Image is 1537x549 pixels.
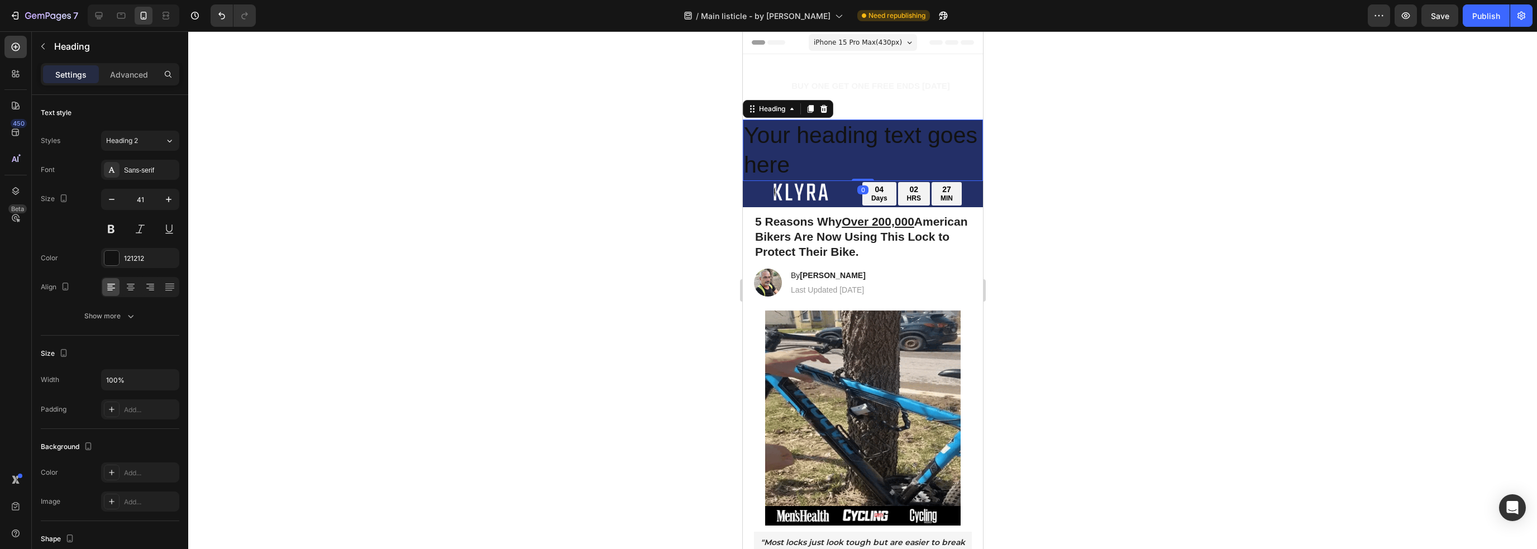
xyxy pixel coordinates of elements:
div: Styles [41,136,60,146]
button: Heading 2 [101,131,179,151]
div: Image [41,497,60,507]
div: Color [41,253,58,263]
div: Size [41,346,70,361]
p: Settings [55,69,87,80]
div: Width [41,375,59,385]
input: Auto [102,370,179,390]
div: Font [41,165,55,175]
div: Show more [84,311,136,322]
button: 7 [4,4,83,27]
span: Heading 2 [106,136,138,146]
div: Add... [124,497,176,507]
span: Need republishing [868,11,925,21]
p: Advanced [110,69,148,80]
button: Publish [1463,4,1510,27]
p: 7 [73,9,78,22]
div: Background [41,440,95,455]
div: Add... [124,405,176,415]
button: Show more [41,306,179,326]
div: Publish [1472,10,1500,22]
div: 450 [11,119,27,128]
button: Save [1421,4,1458,27]
strong: "Most locks just look tough but are easier to break than you think. This lock is one of the few t... [18,506,222,536]
div: Add... [124,468,176,478]
div: Text style [41,108,71,118]
div: Sans-serif [124,165,176,175]
div: Align [41,280,72,295]
div: Undo/Redo [211,4,256,27]
span: Main listicle - by [PERSON_NAME] [701,10,830,22]
div: Size [41,192,70,207]
span: Save [1431,11,1449,21]
div: Beta [8,204,27,213]
div: Color [41,467,58,478]
div: Padding [41,404,66,414]
iframe: Design area [743,31,983,549]
p: Heading [54,40,175,53]
div: 121212 [124,254,176,264]
div: Open Intercom Messenger [1499,494,1526,521]
div: Shape [41,532,77,547]
span: / [696,10,699,22]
